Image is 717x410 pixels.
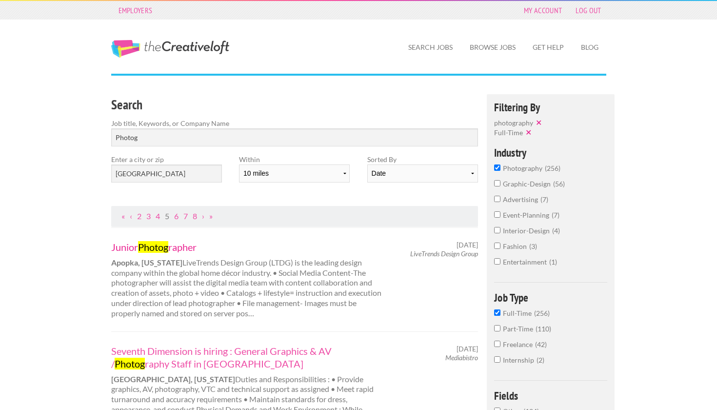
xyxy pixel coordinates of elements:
span: Internship [503,356,537,364]
h4: Job Type [494,292,608,303]
span: 110 [536,325,551,333]
input: Search [111,128,478,146]
div: LiveTrends Design Group (LTDG) is the leading design company within the global home décor industr... [102,241,391,319]
a: JuniorPhotographer [111,241,382,253]
span: event-planning [503,211,552,219]
input: photography256 [494,164,500,171]
span: advertising [503,195,540,204]
input: Internship2 [494,356,500,363]
span: 7 [540,195,548,204]
label: Within [239,154,350,164]
a: Next Page [202,211,204,221]
input: fashion3 [494,243,500,249]
span: graphic-design [503,180,553,188]
input: advertising7 [494,196,500,202]
span: [DATE] [457,345,478,353]
a: My Account [519,3,567,17]
span: [DATE] [457,241,478,249]
em: LiveTrends Design Group [410,249,478,258]
a: Seventh Dimension is hiring : General Graphics & AV /Photography Staff in [GEOGRAPHIC_DATA] [111,345,382,370]
span: 42 [535,340,547,348]
span: 4 [552,226,560,235]
button: ✕ [523,127,537,137]
a: Get Help [525,36,572,59]
span: Full-Time [494,128,523,137]
h4: Filtering By [494,102,608,113]
a: Blog [573,36,606,59]
a: First Page [121,211,125,221]
label: Enter a city or zip [111,154,222,164]
a: Log Out [571,3,606,17]
a: Page 6 [174,211,179,221]
a: Browse Jobs [462,36,523,59]
select: Sort results by [367,164,478,183]
h4: Industry [494,147,608,158]
strong: [GEOGRAPHIC_DATA], [US_STATE] [111,374,235,384]
h4: Fields [494,390,608,401]
a: Page 7 [183,211,188,221]
span: Freelance [503,340,535,348]
input: entertainment1 [494,258,500,265]
h3: Search [111,96,478,114]
strong: Apopka, [US_STATE] [111,258,182,267]
a: Page 4 [156,211,160,221]
a: The Creative Loft [111,40,229,58]
span: interior-design [503,226,552,235]
mark: Photog [138,241,168,253]
a: Search Jobs [400,36,460,59]
span: Part-Time [503,325,536,333]
input: Part-Time110 [494,325,500,331]
a: Page 8 [193,211,197,221]
a: Page 2 [137,211,141,221]
a: Page 3 [146,211,151,221]
input: event-planning7 [494,211,500,218]
input: Full-Time256 [494,309,500,316]
mark: Photog [115,358,145,369]
label: Sorted By [367,154,478,164]
span: 2 [537,356,544,364]
input: graphic-design56 [494,180,500,186]
span: entertainment [503,258,549,266]
em: Mediabistro [445,353,478,362]
span: 3 [529,242,537,250]
span: fashion [503,242,529,250]
span: Full-Time [503,309,534,317]
a: Employers [114,3,158,17]
span: photography [503,164,545,172]
span: photography [494,119,533,127]
a: Last Page, Page 26 [209,211,213,221]
span: 7 [552,211,559,219]
span: 56 [553,180,565,188]
button: ✕ [533,118,547,127]
input: Freelance42 [494,341,500,347]
a: Previous Page [130,211,132,221]
label: Job title, Keywords, or Company Name [111,118,478,128]
a: Page 5 [165,211,169,221]
span: 256 [534,309,550,317]
input: interior-design4 [494,227,500,233]
span: 256 [545,164,560,172]
span: 1 [549,258,557,266]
